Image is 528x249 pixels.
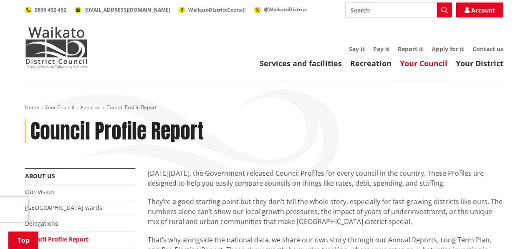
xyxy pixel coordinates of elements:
[25,219,58,227] a: Delegations
[472,45,503,53] a: Contact us
[148,169,484,188] span: [DATE][DATE], the Government released Council Profiles for every council in the country. These Pr...
[25,188,54,196] a: Our Vision
[264,6,307,13] span: @WaikatoDistrict
[260,58,342,68] a: Services and facilities
[345,2,452,17] input: Search input
[30,120,204,144] h1: Council Profile Report
[373,45,389,53] a: Pay it
[25,6,66,13] a: 0800 492 452
[179,6,246,13] a: WaikatoDistrictCouncil
[25,235,88,243] a: Council Profile Report
[188,6,246,13] span: WaikatoDistrictCouncil
[106,104,157,111] span: Council Profile Report
[25,104,39,111] a: Home
[432,45,464,53] a: Apply for it
[35,6,66,13] span: 0800 492 452
[25,204,102,212] a: [GEOGRAPHIC_DATA] wards
[349,45,365,53] a: Say it
[148,197,503,227] p: They’re a good starting point but they don’t tell the whole story, especially for fast-growing di...
[398,45,423,53] a: Report it
[25,172,55,180] a: About us
[8,232,38,249] a: Top
[25,104,503,111] nav: breadcrumb
[25,27,88,68] img: Waikato District Council - Te Kaunihera aa Takiwaa o Waikato
[456,2,503,17] a: Account
[254,6,307,13] a: @WaikatoDistrict
[80,104,101,111] a: About us
[350,58,392,68] a: Recreation
[45,104,74,111] a: Your Council
[456,58,503,68] a: Your District
[75,6,170,13] a: [EMAIL_ADDRESS][DOMAIN_NAME]
[84,6,170,13] span: [EMAIL_ADDRESS][DOMAIN_NAME]
[400,58,447,68] a: Your Council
